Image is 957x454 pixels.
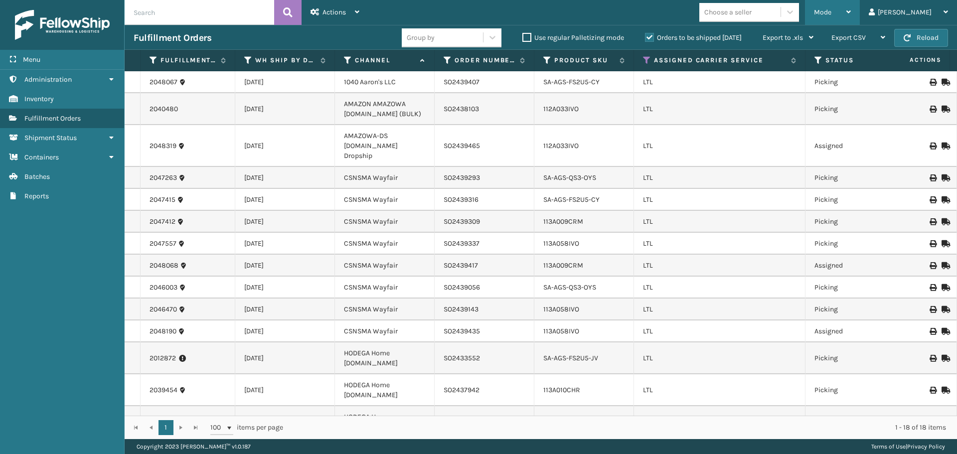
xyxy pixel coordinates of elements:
i: Mark as Shipped [942,262,948,269]
td: CSNSMA Wayfair [335,189,435,211]
td: Picking [805,189,905,211]
label: Product SKU [554,56,615,65]
td: [DATE] [235,320,335,342]
a: SA-AGS-QS3-OYS [543,283,596,292]
td: Picking [805,277,905,299]
td: SO2438103 [435,93,534,125]
td: SO2439435 [435,320,534,342]
i: Print BOL [930,284,936,291]
td: Picking [805,342,905,374]
td: LTL [634,167,805,189]
a: Terms of Use [871,443,906,450]
td: LTL [634,406,805,438]
td: Picking [805,93,905,125]
td: LTL [634,71,805,93]
td: [DATE] [235,277,335,299]
button: Reload [894,29,948,47]
td: Assigned [805,125,905,167]
a: 2040480 [150,104,178,114]
a: 2046003 [150,283,177,293]
span: items per page [210,420,283,435]
a: 113A009CRM [543,261,583,270]
td: [DATE] [235,71,335,93]
span: Export CSV [831,33,866,42]
a: 113A058IVO [543,327,579,335]
td: CSNSMA Wayfair [335,167,435,189]
td: LTL [634,299,805,320]
td: Picking [805,406,905,438]
span: Mode [814,8,831,16]
td: HODEGA Home [DOMAIN_NAME] [335,342,435,374]
span: Actions [322,8,346,16]
a: 2048068 [150,261,178,271]
a: 113A058IVO [543,239,579,248]
td: [DATE] [235,167,335,189]
a: 2039454 [150,385,177,395]
a: SA-AGS-QS3-OYS [543,173,596,182]
label: WH Ship By Date [255,56,316,65]
a: 113A058IVO [543,305,579,313]
td: SO2439293 [435,167,534,189]
i: Mark as Shipped [942,174,948,181]
td: SO2437942 [435,374,534,406]
label: Order Number [455,56,515,65]
td: [DATE] [235,93,335,125]
span: Administration [24,75,72,84]
td: SO2439417 [435,255,534,277]
i: Print BOL [930,218,936,225]
td: HODEGA Home [DOMAIN_NAME] [335,406,435,438]
td: Picking [805,233,905,255]
div: Group by [407,32,435,43]
a: 113A009CRM [543,217,583,226]
span: Fulfillment Orders [24,114,81,123]
td: Picking [805,299,905,320]
span: Inventory [24,95,54,103]
i: Print BOL [930,328,936,335]
i: Print BOL [930,387,936,394]
i: Mark as Shipped [942,143,948,150]
i: Mark as Shipped [942,240,948,247]
a: 2047263 [150,173,177,183]
td: LTL [634,233,805,255]
td: [DATE] [235,299,335,320]
a: 2048190 [150,326,176,336]
label: Status [825,56,886,65]
td: LTL [634,255,805,277]
a: SA-AGS-FS2U5-JV [543,354,598,362]
td: SO2439056 [435,277,534,299]
td: [DATE] [235,255,335,277]
i: Mark as Shipped [942,387,948,394]
td: SO2439316 [435,189,534,211]
i: Mark as Shipped [942,106,948,113]
label: Channel [355,56,415,65]
td: SO2439143 [435,299,534,320]
td: LTL [634,125,805,167]
i: Print BOL [930,79,936,86]
label: Orders to be shipped [DATE] [645,33,742,42]
i: Print BOL [930,106,936,113]
i: Print BOL [930,355,936,362]
td: [DATE] [235,374,335,406]
a: 113A010CHR [543,386,580,394]
span: Export to .xls [763,33,803,42]
td: LTL [634,342,805,374]
td: HODEGA Home [DOMAIN_NAME] [335,374,435,406]
span: 100 [210,423,225,433]
span: Menu [23,55,40,64]
img: logo [15,10,110,40]
a: 2047557 [150,239,176,249]
p: Copyright 2023 [PERSON_NAME]™ v 1.0.187 [137,439,251,454]
i: Mark as Shipped [942,355,948,362]
td: LTL [634,320,805,342]
a: 2012872 [150,353,176,363]
a: SA-AGS-FS2U5-CY [543,195,600,204]
div: Choose a seller [704,7,752,17]
a: 1 [159,420,173,435]
a: Privacy Policy [907,443,945,450]
td: CSNSMA Wayfair [335,277,435,299]
i: Mark as Shipped [942,284,948,291]
label: Assigned Carrier Service [654,56,786,65]
td: CSNSMA Wayfair [335,211,435,233]
td: LTL [634,374,805,406]
span: Actions [878,52,948,68]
